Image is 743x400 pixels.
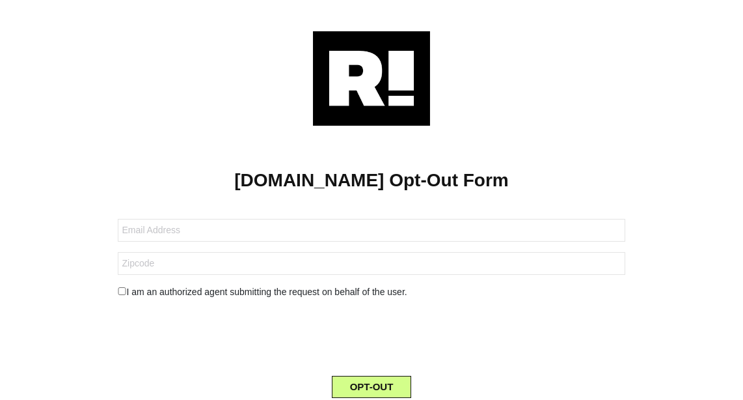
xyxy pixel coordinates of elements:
div: I am an authorized agent submitting the request on behalf of the user. [108,285,634,299]
button: OPT-OUT [332,376,412,398]
input: Email Address [118,219,625,242]
h1: [DOMAIN_NAME] Opt-Out Form [20,169,723,192]
img: Retention.com [313,31,430,126]
iframe: reCAPTCHA [273,309,470,360]
input: Zipcode [118,252,625,275]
